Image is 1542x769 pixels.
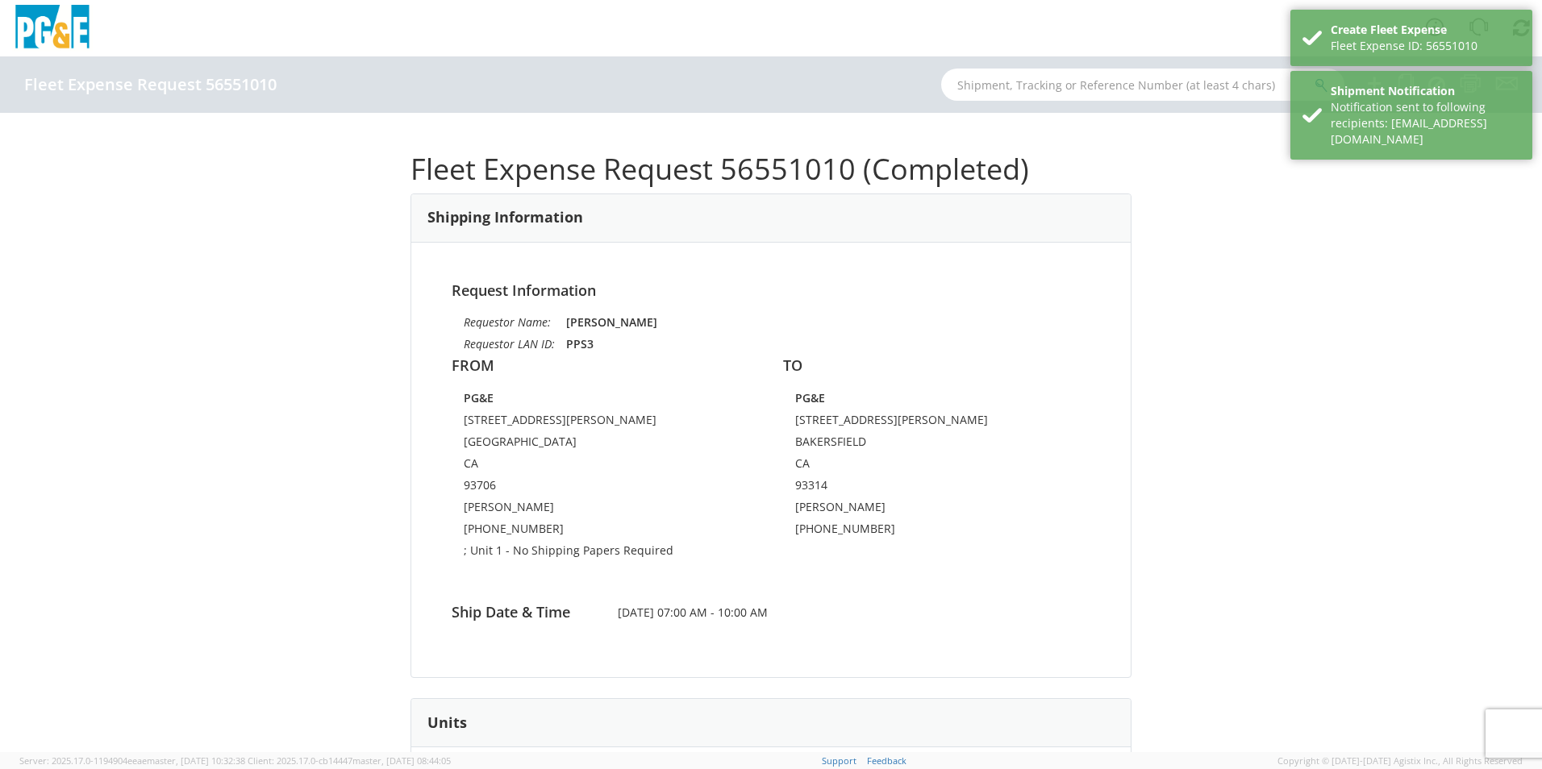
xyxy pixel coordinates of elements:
input: Shipment, Tracking or Reference Number (at least 4 chars) [941,69,1344,101]
span: Server: 2025.17.0-1194904eeae [19,754,245,767]
a: Support [822,754,856,767]
td: 93314 [795,477,1078,499]
div: Notification sent to following recipients: [EMAIL_ADDRESS][DOMAIN_NAME] [1331,99,1520,148]
span: master, [DATE] 08:44:05 [352,754,451,767]
span: master, [DATE] 10:32:38 [147,754,245,767]
span: Client: 2025.17.0-cb14447 [248,754,451,767]
td: BAKERSFIELD [795,434,1078,455]
i: Requestor Name: [464,314,551,330]
td: CA [464,455,747,477]
div: Fleet Expense ID: 56551010 [1331,38,1520,54]
td: [GEOGRAPHIC_DATA] [464,434,747,455]
h1: Fleet Expense Request 56551010 (Completed) [411,153,1131,185]
strong: PG&E [464,390,494,405]
td: [PERSON_NAME] [464,499,747,521]
td: ; Unit 1 - No Shipping Papers Required [464,542,747,564]
td: [PHONE_NUMBER] [464,521,747,542]
strong: PG&E [795,390,825,405]
td: [STREET_ADDRESS][PERSON_NAME] [795,412,1078,434]
h4: TO [783,358,1090,374]
h4: Fleet Expense Request 56551010 [24,76,277,94]
td: 93706 [464,477,747,499]
span: Copyright © [DATE]-[DATE] Agistix Inc., All Rights Reserved [1277,754,1523,767]
h4: Ship Date & Time [440,605,606,621]
h3: Shipping Information [427,210,583,226]
i: Requestor LAN ID: [464,336,555,351]
strong: PPS3 [566,336,594,351]
img: pge-logo-06675f144f4cfa6a6814.png [12,5,93,52]
h3: Units [427,715,467,731]
span: [DATE] 07:00 AM - 10:00 AM [606,605,937,621]
div: Shipment Notification [1331,83,1520,99]
td: [PHONE_NUMBER] [795,521,1078,542]
div: Create Fleet Expense [1331,22,1520,38]
h4: Request Information [452,283,1090,299]
td: CA [795,455,1078,477]
td: [STREET_ADDRESS][PERSON_NAME] [464,412,747,434]
td: [PERSON_NAME] [795,499,1078,521]
strong: [PERSON_NAME] [566,314,657,330]
a: Feedback [867,754,906,767]
h4: FROM [452,358,759,374]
